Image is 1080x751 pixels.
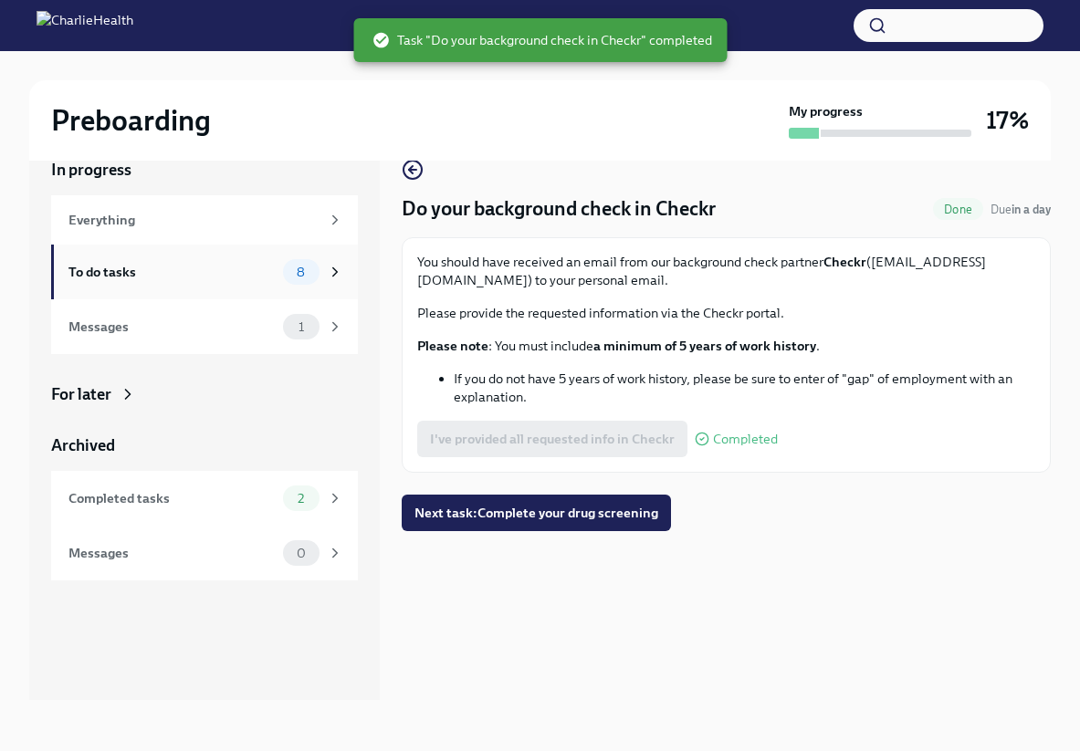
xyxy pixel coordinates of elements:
[68,262,276,282] div: To do tasks
[402,495,671,531] button: Next task:Complete your drug screening
[288,320,315,334] span: 1
[68,317,276,337] div: Messages
[454,370,1035,406] li: If you do not have 5 years of work history, please be sure to enter of "gap" of employment with a...
[51,195,358,245] a: Everything
[51,299,358,354] a: Messages1
[51,102,211,139] h2: Preboarding
[402,195,716,223] h4: Do your background check in Checkr
[713,433,778,446] span: Completed
[51,471,358,526] a: Completed tasks2
[37,11,133,40] img: CharlieHealth
[372,31,712,49] span: Task "Do your background check in Checkr" completed
[51,159,358,181] a: In progress
[593,338,816,354] strong: a minimum of 5 years of work history
[51,245,358,299] a: To do tasks8
[68,488,276,508] div: Completed tasks
[991,201,1051,218] span: August 31st, 2025 08:00
[51,383,358,405] a: For later
[68,210,320,230] div: Everything
[287,492,315,506] span: 2
[51,383,111,405] div: For later
[68,543,276,563] div: Messages
[417,304,1035,322] p: Please provide the requested information via the Checkr portal.
[823,254,866,270] strong: Checkr
[417,338,488,354] strong: Please note
[51,526,358,580] a: Messages0
[286,266,316,279] span: 8
[417,337,1035,355] p: : You must include .
[51,434,358,456] a: Archived
[986,104,1029,137] h3: 17%
[414,504,658,522] span: Next task : Complete your drug screening
[991,203,1051,216] span: Due
[933,203,983,216] span: Done
[1012,203,1051,216] strong: in a day
[286,547,317,560] span: 0
[417,253,1035,289] p: You should have received an email from our background check partner ([EMAIL_ADDRESS][DOMAIN_NAME]...
[789,102,863,120] strong: My progress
